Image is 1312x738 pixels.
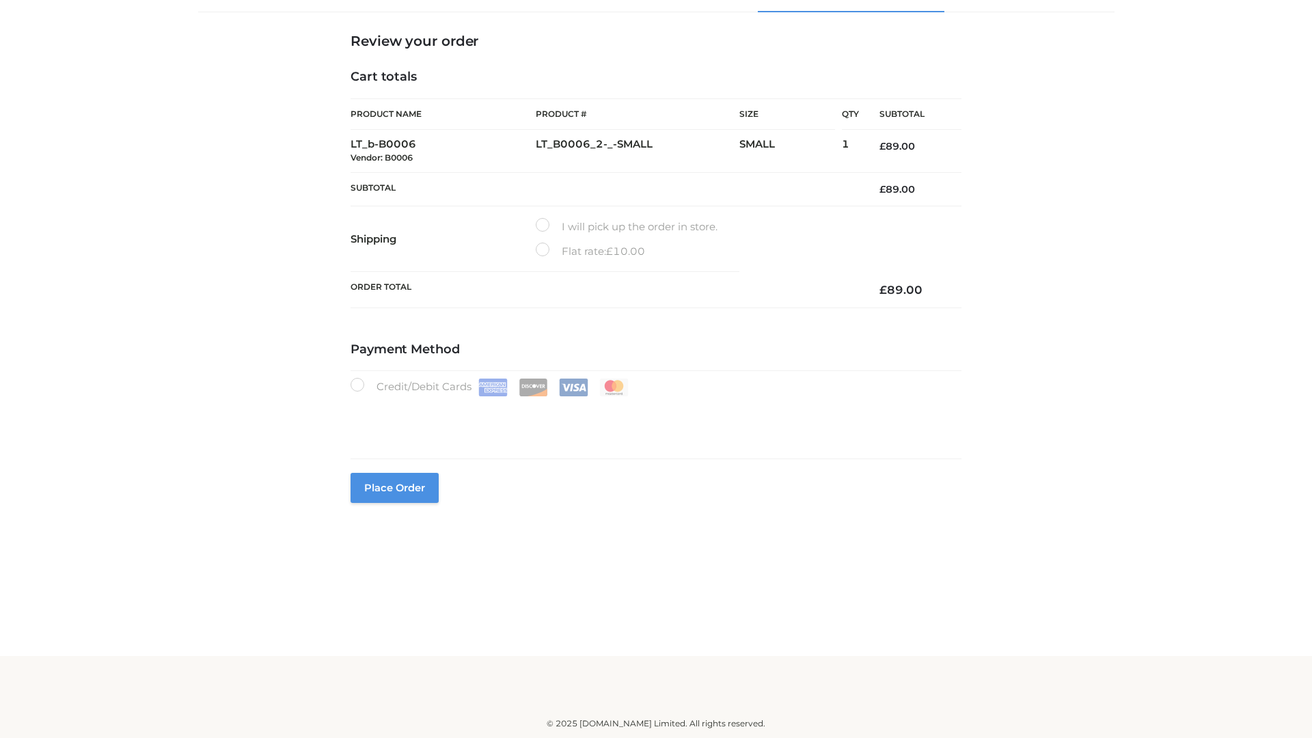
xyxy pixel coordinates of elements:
th: Subtotal [859,99,961,130]
h4: Cart totals [351,70,961,85]
bdi: 89.00 [879,183,915,195]
td: SMALL [739,130,842,173]
span: £ [879,140,886,152]
th: Subtotal [351,172,859,206]
bdi: 89.00 [879,283,922,297]
th: Product # [536,98,739,130]
img: Mastercard [599,379,629,396]
bdi: 10.00 [606,245,645,258]
th: Product Name [351,98,536,130]
h4: Payment Method [351,342,961,357]
img: Visa [559,379,588,396]
bdi: 89.00 [879,140,915,152]
small: Vendor: B0006 [351,152,413,163]
label: Flat rate: [536,243,645,260]
label: I will pick up the order in store. [536,218,717,236]
span: £ [879,183,886,195]
span: £ [879,283,887,297]
img: Amex [478,379,508,396]
td: LT_b-B0006 [351,130,536,173]
th: Qty [842,98,859,130]
button: Place order [351,473,439,503]
th: Order Total [351,272,859,308]
img: Discover [519,379,548,396]
div: © 2025 [DOMAIN_NAME] Limited. All rights reserved. [203,717,1109,730]
span: £ [606,245,613,258]
h3: Review your order [351,33,961,49]
th: Shipping [351,206,536,272]
label: Credit/Debit Cards [351,378,630,396]
th: Size [739,99,835,130]
td: 1 [842,130,859,173]
td: LT_B0006_2-_-SMALL [536,130,739,173]
iframe: Secure payment input frame [348,394,959,443]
